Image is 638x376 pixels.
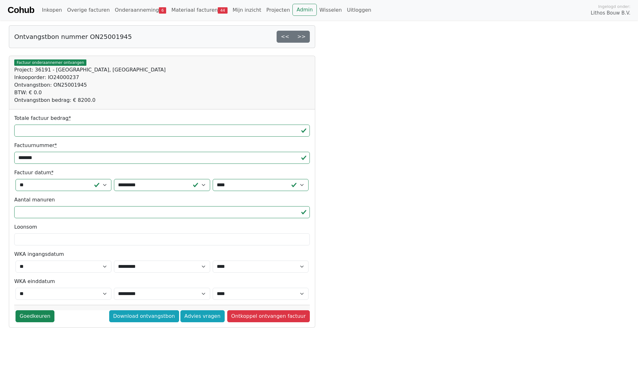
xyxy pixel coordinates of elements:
[14,66,310,74] div: Project: 36191 - [GEOGRAPHIC_DATA], [GEOGRAPHIC_DATA]
[16,310,54,322] a: Goedkeuren
[277,31,293,43] a: <<
[14,96,310,104] div: Ontvangstbon bedrag: € 8200.0
[14,278,55,285] label: WKA einddatum
[65,4,112,16] a: Overige facturen
[292,4,317,16] a: Admin
[8,3,34,18] a: Cohub
[14,114,71,122] label: Totale factuur bedrag
[109,310,179,322] a: Download ontvangstbon
[14,74,310,81] div: Inkooporder: IO24000237
[344,4,374,16] a: Uitloggen
[230,4,264,16] a: Mijn inzicht
[54,142,57,148] abbr: required
[112,4,169,16] a: Onderaanneming6
[14,59,86,66] span: Factuur onderaannemer ontvangen
[14,169,54,176] label: Factuur datum
[14,196,55,204] label: Aantal manuren
[180,310,225,322] a: Advies vragen
[264,4,293,16] a: Projecten
[39,4,64,16] a: Inkopen
[317,4,344,16] a: Wisselen
[591,9,630,17] span: Lithos Bouw B.V.
[159,7,166,14] span: 6
[14,89,310,96] div: BTW: € 0.0
[218,7,228,14] span: 44
[51,170,54,176] abbr: required
[598,3,630,9] span: Ingelogd onder:
[293,31,310,43] a: >>
[227,310,310,322] a: Ontkoppel ontvangen factuur
[14,81,310,89] div: Ontvangstbon: ON25001945
[14,33,132,40] h5: Ontvangstbon nummer ON25001945
[14,142,57,149] label: Factuurnummer
[169,4,230,16] a: Materiaal facturen44
[14,250,64,258] label: WKA ingangsdatum
[14,223,37,231] label: Loonsom
[68,115,71,121] abbr: required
